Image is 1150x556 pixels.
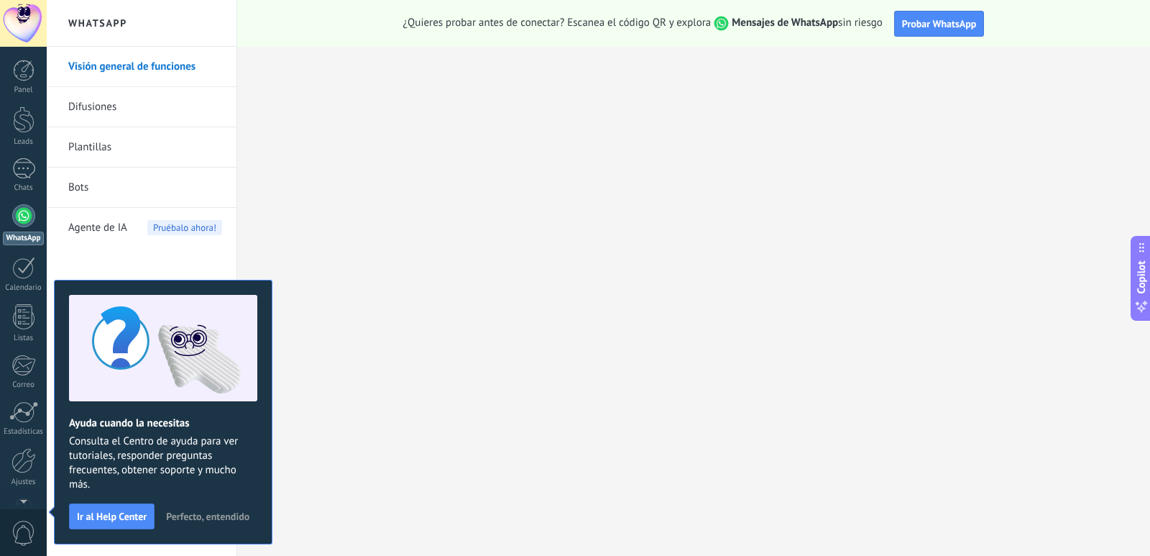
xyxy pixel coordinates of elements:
div: Correo [3,380,45,390]
div: Listas [3,334,45,343]
span: ¿Quieres probar antes de conectar? Escanea el código QR y explora sin riesgo [403,16,883,31]
strong: Mensajes de WhatsApp [732,16,838,29]
span: Consulta el Centro de ayuda para ver tutoriales, responder preguntas frecuentes, obtener soporte ... [69,434,257,492]
li: Bots [47,168,236,208]
a: Bots [68,168,222,208]
div: WhatsApp [3,232,44,245]
a: Plantillas [68,127,222,168]
a: Visión general de funciones [68,47,222,87]
li: Visión general de funciones [47,47,236,87]
span: Probar WhatsApp [902,17,977,30]
span: Ir al Help Center [77,511,147,521]
span: Agente de IA [68,208,127,248]
a: Agente de IA Pruébalo ahora! [68,208,222,248]
span: Copilot [1134,260,1149,293]
div: Leads [3,137,45,147]
button: Probar WhatsApp [894,11,985,37]
button: Ir al Help Center [69,503,155,529]
li: Agente de IA [47,208,236,247]
h2: Ayuda cuando la necesitas [69,416,257,430]
span: Perfecto, entendido [166,511,249,521]
div: Estadísticas [3,427,45,437]
div: Chats [3,183,45,193]
div: Calendario [3,283,45,293]
li: Plantillas [47,127,236,168]
li: Difusiones [47,87,236,127]
div: Ajustes [3,478,45,487]
a: Difusiones [68,87,222,127]
span: Pruébalo ahora! [147,220,222,235]
div: Panel [3,86,45,95]
button: Perfecto, entendido [160,506,256,527]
